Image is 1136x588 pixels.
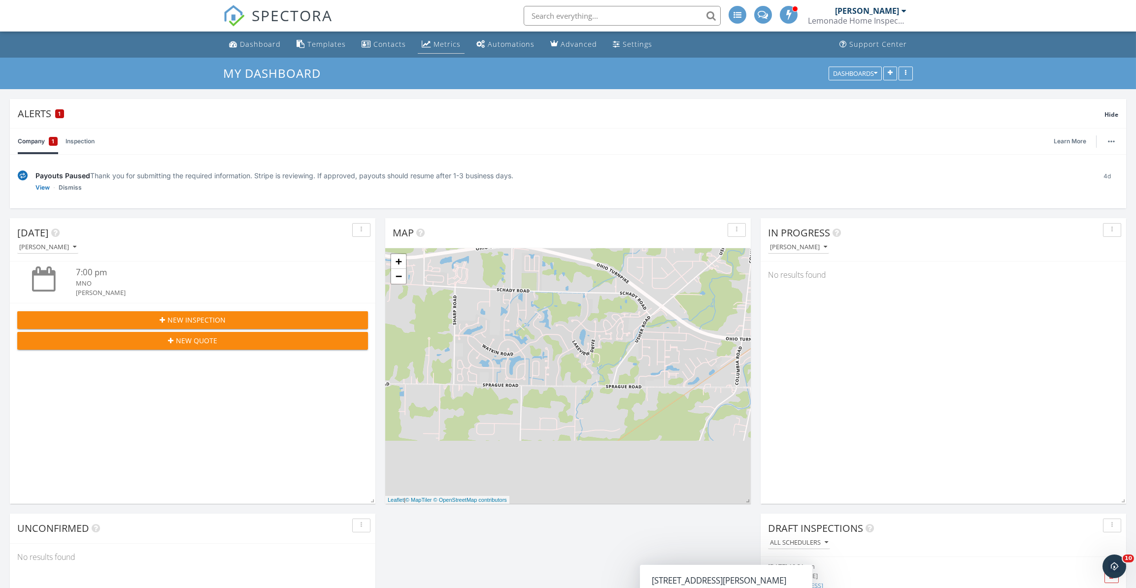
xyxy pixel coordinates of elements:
button: Dashboards [829,66,882,80]
a: View [35,183,50,193]
div: Lemonade Home Inspections [808,16,906,26]
a: Dashboard [225,35,285,54]
button: New Inspection [17,311,368,329]
div: All schedulers [770,539,828,546]
span: In Progress [768,226,830,239]
a: Zoom out [391,269,406,284]
a: Templates [293,35,350,54]
div: Support Center [849,39,907,49]
span: [DATE] [17,226,49,239]
input: Search everything... [524,6,721,26]
div: | [385,496,509,504]
div: Dashboard [240,39,281,49]
button: New Quote [17,332,368,350]
a: SPECTORA [223,13,333,34]
div: [PERSON_NAME] [835,6,899,16]
span: 10 [1123,555,1134,562]
div: 4d [1096,170,1118,193]
img: under-review-2fe708636b114a7f4b8d.svg [18,170,28,181]
div: [DATE] 10:31 am [768,562,1060,571]
a: Zoom in [391,254,406,269]
div: [PERSON_NAME] [19,244,76,251]
img: ellipsis-632cfdd7c38ec3a7d453.svg [1108,140,1115,142]
div: MNO [76,279,339,288]
div: Dashboards [833,70,877,77]
a: Metrics [418,35,465,54]
div: Settings [623,39,652,49]
div: [PERSON_NAME] [770,244,827,251]
div: [PERSON_NAME] [76,288,339,297]
a: Learn More [1054,136,1092,146]
span: 1 [52,136,55,146]
span: Payouts Paused [35,171,90,180]
img: The Best Home Inspection Software - Spectora [223,5,245,27]
div: Advanced [561,39,597,49]
span: New Quote [176,335,217,346]
span: New Inspection [167,315,226,325]
div: Contacts [373,39,406,49]
div: No results found [10,544,375,570]
a: Contacts [358,35,410,54]
span: SPECTORA [252,5,333,26]
a: © OpenStreetMap contributors [434,497,507,503]
a: Leaflet [388,497,404,503]
span: Draft Inspections [768,522,863,535]
span: Unconfirmed [17,522,89,535]
div: Metrics [434,39,461,49]
span: Map [393,226,414,239]
div: Automations [488,39,535,49]
span: Hide [1104,110,1118,119]
div: Templates [307,39,346,49]
button: All schedulers [768,536,830,550]
iframe: Intercom live chat [1103,555,1126,578]
a: Support Center [835,35,911,54]
a: Inspection [66,129,95,154]
div: No results found [761,261,1126,288]
a: © MapTiler [405,497,432,503]
button: [PERSON_NAME] [768,241,829,254]
a: Company [18,129,58,154]
div: [PERSON_NAME] [768,571,1060,581]
a: Dismiss [59,183,82,193]
div: Alerts [18,107,1104,120]
div: 7:00 pm [76,266,339,279]
a: Advanced [546,35,601,54]
a: Settings [609,35,656,54]
a: Automations (Advanced) [472,35,538,54]
button: [PERSON_NAME] [17,241,78,254]
span: 1 [59,110,61,117]
div: Thank you for submitting the required information. Stripe is reviewing. If approved, payouts shou... [35,170,1088,181]
a: My Dashboard [223,65,329,81]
